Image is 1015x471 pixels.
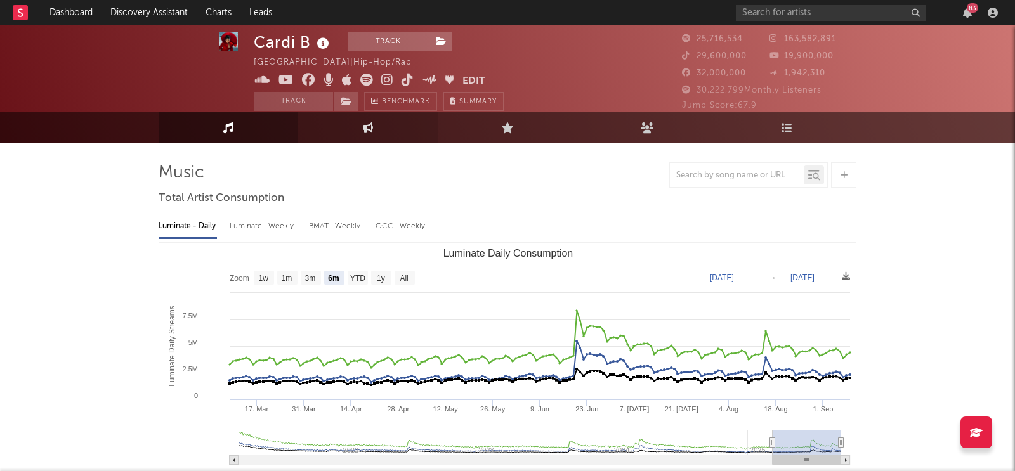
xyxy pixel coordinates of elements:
text: 6m [328,274,339,283]
text: Luminate Daily Streams [167,306,176,386]
span: 19,900,000 [769,52,834,60]
button: Summary [443,92,504,111]
div: OCC - Weekly [376,216,426,237]
text: 9. Jun [530,405,549,413]
text: Luminate Daily Consumption [443,248,573,259]
text: 5M [188,339,198,346]
text: 17. Mar [245,405,269,413]
button: 83 [963,8,972,18]
text: 12. May [433,405,459,413]
span: Jump Score: 67.9 [682,101,757,110]
button: Track [254,92,333,111]
button: Track [348,32,428,51]
input: Search by song name or URL [670,171,804,181]
text: 7. [DATE] [619,405,649,413]
text: 3m [305,274,316,283]
span: 1,942,310 [769,69,825,77]
text: YTD [350,274,365,283]
span: 30,222,799 Monthly Listeners [682,86,822,94]
text: 1. Sep [813,405,834,413]
text: 28. Apr [387,405,409,413]
span: 32,000,000 [682,69,746,77]
text: 1w [259,274,269,283]
text: 18. Aug [764,405,787,413]
text: → [769,273,776,282]
span: Summary [459,98,497,105]
text: 26. May [480,405,506,413]
text: 2.5M [183,365,198,373]
button: Edit [462,74,485,89]
text: 0 [194,392,198,399]
text: All [400,274,408,283]
span: 29,600,000 [682,52,747,60]
text: 1y [377,274,385,283]
div: [GEOGRAPHIC_DATA] | Hip-Hop/Rap [254,55,426,70]
span: 163,582,891 [769,35,836,43]
text: 31. Mar [292,405,316,413]
text: Zoom [230,274,249,283]
div: Cardi B [254,32,332,53]
text: 4. Aug [719,405,738,413]
span: Total Artist Consumption [159,191,284,206]
input: Search for artists [736,5,926,21]
text: [DATE] [710,273,734,282]
text: 1m [282,274,292,283]
text: 7.5M [183,312,198,319]
span: 25,716,534 [682,35,743,43]
div: BMAT - Weekly [309,216,363,237]
text: 23. Jun [575,405,598,413]
a: Benchmark [364,92,437,111]
text: [DATE] [790,273,815,282]
div: 83 [967,3,978,13]
span: Benchmark [382,94,430,110]
div: Luminate - Weekly [230,216,296,237]
text: 21. [DATE] [665,405,698,413]
text: 14. Apr [340,405,362,413]
div: Luminate - Daily [159,216,217,237]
